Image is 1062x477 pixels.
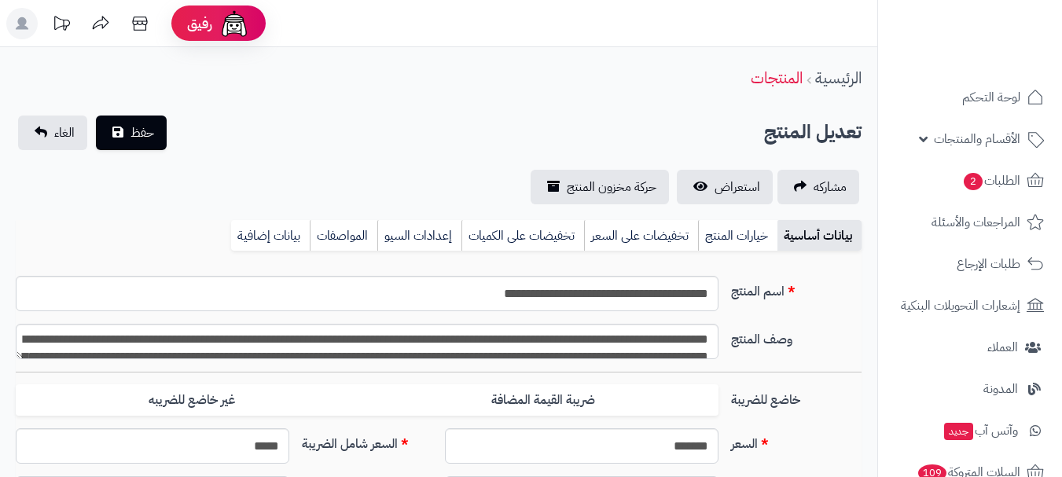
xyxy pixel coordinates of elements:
a: وآتس آبجديد [887,412,1053,449]
a: تحديثات المنصة [42,8,81,43]
span: المراجعات والأسئلة [932,211,1020,233]
a: تخفيضات على السعر [584,220,698,251]
label: السعر [725,428,868,453]
span: لوحة التحكم [962,86,1020,108]
span: إشعارات التحويلات البنكية [901,295,1020,317]
label: السعر شامل الضريبة [296,428,439,453]
a: المواصفات [310,220,377,251]
a: مشاركه [777,170,859,204]
span: المدونة [983,378,1018,400]
span: رفيق [187,14,212,33]
span: حفظ [130,123,154,142]
img: ai-face.png [219,8,250,39]
span: العملاء [987,336,1018,358]
span: الأقسام والمنتجات [934,128,1020,150]
a: المدونة [887,370,1053,408]
a: الرئيسية [815,66,862,90]
a: الغاء [18,116,87,150]
label: خاضع للضريبة [725,384,868,409]
button: حفظ [96,116,167,150]
a: استعراض [677,170,773,204]
a: طلبات الإرجاع [887,245,1053,283]
span: الغاء [54,123,75,142]
label: ضريبة القيمة المضافة [367,384,718,416]
a: خيارات المنتج [698,220,777,251]
span: 2 [964,173,983,190]
span: حركة مخزون المنتج [567,178,656,196]
a: حركة مخزون المنتج [531,170,669,204]
span: جديد [944,423,973,440]
span: طلبات الإرجاع [957,253,1020,275]
a: تخفيضات على الكميات [461,220,584,251]
span: الطلبات [962,170,1020,192]
a: المنتجات [751,66,803,90]
a: الطلبات2 [887,162,1053,200]
a: لوحة التحكم [887,79,1053,116]
a: إعدادات السيو [377,220,461,251]
h2: تعديل المنتج [764,116,862,149]
a: بيانات أساسية [777,220,862,251]
a: المراجعات والأسئلة [887,204,1053,241]
label: وصف المنتج [725,324,868,349]
label: اسم المنتج [725,276,868,301]
a: إشعارات التحويلات البنكية [887,287,1053,325]
a: العملاء [887,328,1053,366]
span: مشاركه [814,178,847,196]
label: غير خاضع للضريبه [16,384,367,416]
span: وآتس آب [943,420,1018,442]
a: بيانات إضافية [231,220,310,251]
span: استعراض [715,178,760,196]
